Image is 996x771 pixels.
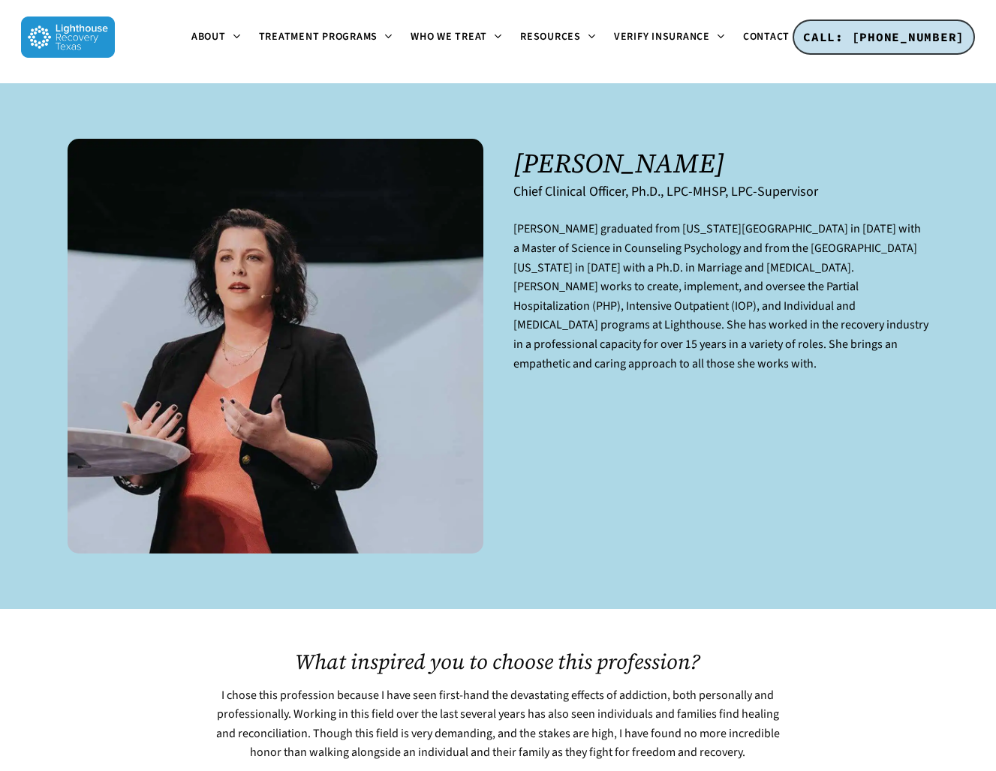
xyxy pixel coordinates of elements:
span: About [191,29,226,44]
p: [PERSON_NAME] graduated from [US_STATE][GEOGRAPHIC_DATA] in [DATE] with a Master of Science in Co... [513,220,928,391]
a: Who We Treat [402,31,511,43]
span: CALL: [PHONE_NUMBER] [803,29,964,44]
h1: [PERSON_NAME] [513,148,928,178]
a: Resources [511,31,605,43]
span: Verify Insurance [614,29,710,44]
span: Who We Treat [411,29,487,44]
a: About [182,31,250,43]
img: Lighthouse Recovery Texas [21,16,115,58]
span: Contact [743,29,790,44]
a: CALL: [PHONE_NUMBER] [793,19,975,55]
h6: Chief Clinical Officer, Ph.D., LPC-MHSP, LPC-Supervisor [513,184,928,199]
a: Contact [734,31,814,43]
a: Treatment Programs [250,31,402,43]
span: Treatment Programs [259,29,378,44]
h2: What inspired you to choose this profession? [214,649,781,673]
p: I chose this profession because I have seen first-hand the devastating effects of addiction, both... [214,686,781,763]
a: Verify Insurance [605,31,734,43]
span: Resources [520,29,581,44]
